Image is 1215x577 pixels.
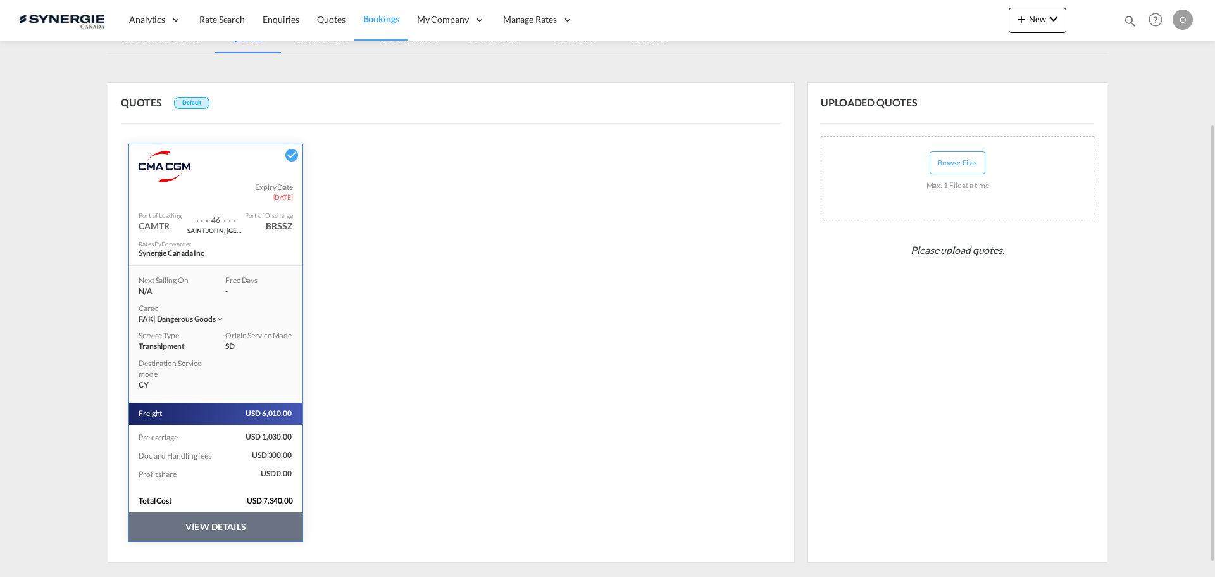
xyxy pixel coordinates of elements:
img: 1f56c880d42311ef80fc7dca854c8e59.png [19,6,104,34]
div: Transit Time 46 [208,208,223,226]
span: USD 300.00 [231,450,293,461]
span: Doc and Handling fees [139,451,213,460]
span: USD 6,010.00 [231,409,293,419]
span: Please upload quotes. [906,238,1009,262]
span: New [1014,14,1061,24]
div: . . . [196,208,209,226]
div: Cargo [139,303,293,314]
div: . . . [223,208,236,226]
span: | [153,314,156,324]
span: Enquiries [263,14,299,25]
md-icon: icon-chevron-down [216,315,225,324]
div: Rates By [139,239,191,248]
div: Total Cost [139,496,233,507]
div: - [225,286,276,297]
span: Help [1145,9,1166,30]
span: UPLOADED QUOTES [821,96,927,110]
div: CAMTR [139,220,170,232]
button: icon-plus 400-fgNewicon-chevron-down [1009,8,1066,33]
div: via Port SAINT JOHN, NB, [187,226,244,234]
span: QUOTES [121,96,171,108]
span: Forwarder [161,240,191,248]
span: FAK [139,314,157,324]
div: SD [225,341,293,352]
div: Origin Service Mode [225,331,293,341]
div: Default [174,97,209,109]
md-icon: icon-plus 400-fg [1014,11,1029,27]
div: Help [1145,9,1173,32]
span: Quotes [317,14,345,25]
span: Transhipment [139,341,185,351]
div: CY [139,380,206,391]
md-icon: icon-magnify [1123,14,1137,28]
body: Editor, editor2 [13,13,289,26]
img: CMA CGM [139,151,190,182]
span: USD 1,030.00 [231,432,293,443]
span: Freight [139,409,163,419]
div: Synergie Canada Inc [139,248,265,259]
div: Port of Loading [139,211,182,220]
md-icon: icon-chevron-down [1046,11,1061,27]
div: Service Type [139,331,189,341]
span: My Company [417,13,469,26]
div: N/A [139,286,206,297]
div: O [1173,10,1193,30]
span: USD 0.00 [231,469,293,479]
div: Max. 1 File at a time [926,174,989,198]
span: USD 7,340.00 [247,496,302,507]
span: Rate Search [199,14,245,25]
div: Destination Service mode [139,358,206,380]
span: Profit share [139,469,178,479]
div: Free Days [225,276,276,286]
button: Browse Files [930,151,985,174]
span: Bookings [363,13,399,24]
div: BRSSZ [266,220,293,232]
span: Analytics [129,13,165,26]
div: icon-magnify [1123,14,1137,33]
span: Pre carriage [139,433,179,442]
md-icon: icon-checkbox-marked-circle [284,148,299,163]
div: Next Sailing On [139,276,206,286]
div: dangerous goods [139,314,216,325]
div: Port of Discharge [245,211,293,220]
button: VIEW DETAILS [129,512,302,542]
span: Expiry Date [255,182,293,193]
span: Manage Rates [503,13,557,26]
span: [DATE] [273,193,293,201]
